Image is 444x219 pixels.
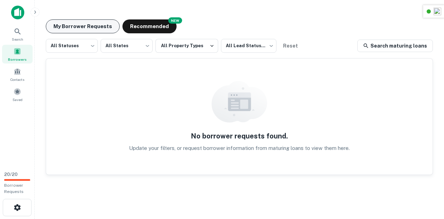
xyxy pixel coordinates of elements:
p: Update your filters, or request borrower information from maturing loans to view them here. [129,144,350,152]
span: Search [12,36,23,42]
div: All States [101,37,153,55]
a: Borrowers [2,45,33,64]
button: All Property Types [155,39,218,53]
span: Saved [12,97,23,102]
img: capitalize-icon.png [11,6,24,19]
span: Contacts [10,77,24,82]
a: Search [2,25,33,43]
button: Reset [279,39,301,53]
img: empty content [212,81,267,123]
h5: No borrower requests found. [191,131,288,141]
span: Borrowers [8,57,27,62]
a: Contacts [2,65,33,84]
button: My Borrower Requests [46,19,120,33]
a: Search maturing loans [357,40,433,52]
span: Borrower Requests [4,183,24,194]
div: NEW [168,17,182,24]
span: 20 / 20 [4,172,18,177]
iframe: Chat Widget [409,163,444,197]
div: All Statuses [46,37,98,55]
div: All Lead Statuses [221,37,276,55]
button: Recommended [122,19,177,33]
a: Saved [2,85,33,104]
